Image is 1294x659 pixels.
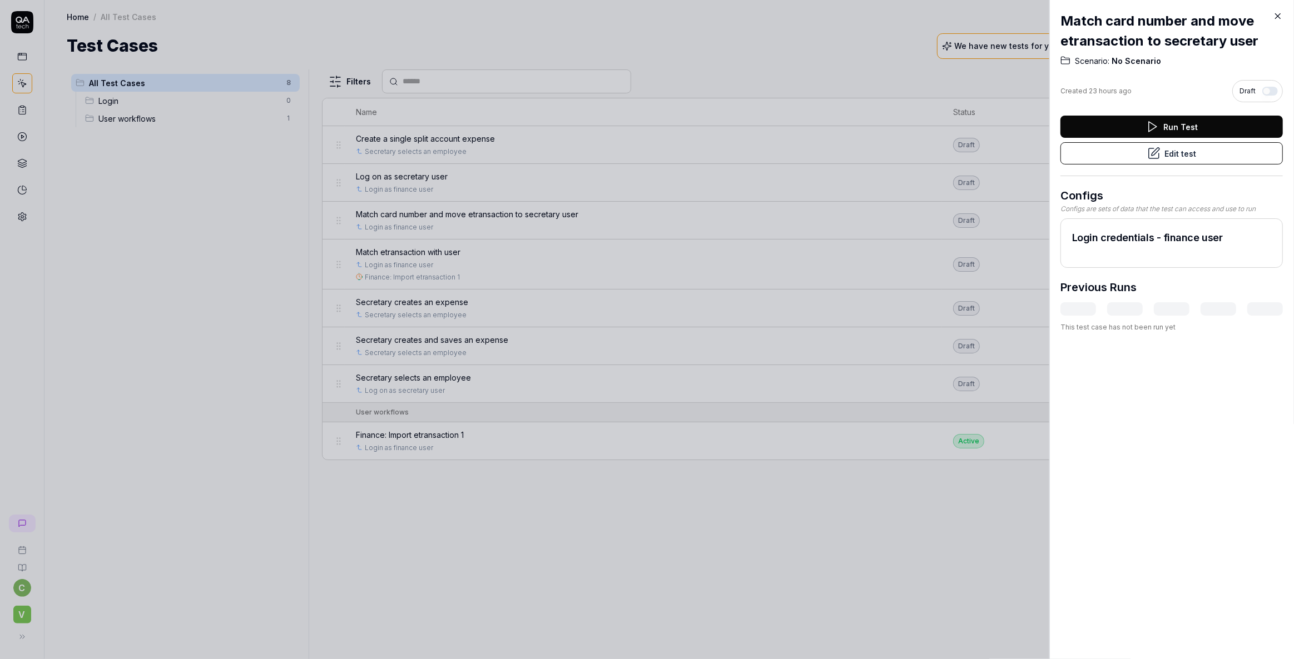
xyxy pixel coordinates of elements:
[1060,187,1283,204] h3: Configs
[1060,86,1132,96] div: Created
[1109,56,1161,67] span: No Scenario
[1072,230,1271,245] h2: Login credentials - finance user
[1089,87,1132,95] time: 23 hours ago
[1060,322,1283,332] div: This test case has not been run yet
[1240,86,1256,96] span: Draft
[1060,11,1283,51] h2: Match card number and move etransaction to secretary user
[1060,116,1283,138] button: Run Test
[1060,204,1283,214] div: Configs are sets of data that the test can access and use to run
[1060,279,1137,296] h3: Previous Runs
[1060,142,1283,164] button: Edit test
[1075,56,1109,67] span: Scenario:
